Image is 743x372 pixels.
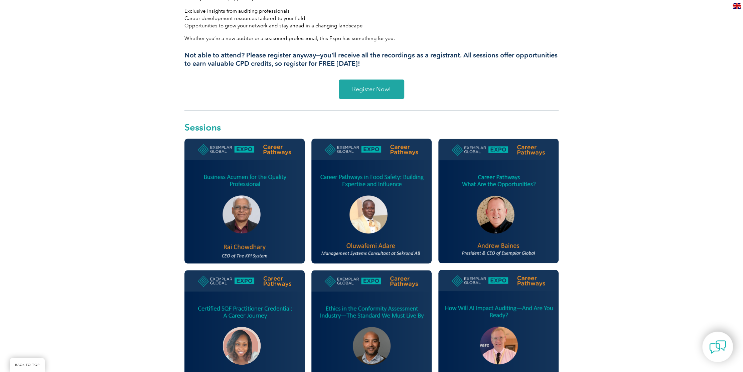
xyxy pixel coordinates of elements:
img: Oluwafemi [311,139,432,263]
p: Whether you’re a new auditor or a seasoned professional, this Expo has something for you. [184,35,559,42]
h3: Not able to attend? Please register anyway—you’ll receive all the recordings as a registrant. All... [184,51,559,68]
a: Register Now! [339,79,404,99]
a: BACK TO TOP [10,358,45,372]
img: andrew [438,139,559,263]
img: contact-chat.png [709,339,726,355]
li: Career development resources tailored to your field [184,15,559,22]
h2: Sessions [184,123,559,132]
img: Rai [184,139,305,263]
li: Opportunities to grow your network and stay ahead in a changing landscape [184,22,559,29]
li: Exclusive insights from auditing professionals [184,7,559,15]
span: Register Now! [352,86,391,92]
img: en [733,3,741,9]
